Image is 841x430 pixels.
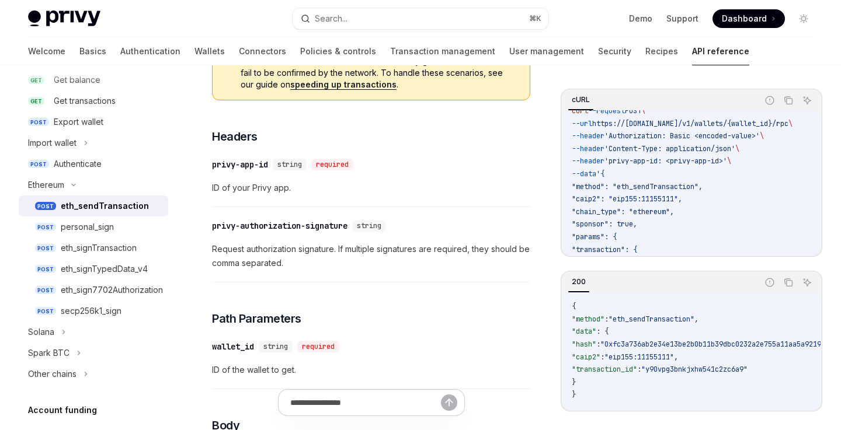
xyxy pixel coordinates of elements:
[588,106,625,116] span: --request
[35,202,56,211] span: POST
[120,37,180,65] a: Authentication
[390,37,495,65] a: Transaction management
[509,37,584,65] a: User management
[28,97,44,106] span: GET
[735,144,739,153] span: \
[293,8,548,29] button: Search...⌘K
[28,37,65,65] a: Welcome
[19,195,168,216] a: POSTeth_sendTransaction
[604,131,760,141] span: 'Authorization: Basic <encoded-value>'
[19,300,168,321] a: POSTsecp256k1_sign
[641,106,645,116] span: \
[61,262,148,276] div: eth_signTypedData_v4
[28,136,77,150] div: Import wallet
[212,220,347,232] div: privy-authorization-signature
[529,14,541,23] span: ⌘ K
[572,156,604,166] span: --header
[596,327,609,336] span: : {
[19,237,168,258] a: POSTeth_signTransaction
[572,314,604,324] span: "method"
[241,44,518,90] span: A successful response indicates that the transaction has been broadcasted to the network. Transac...
[79,37,106,65] a: Basics
[212,242,530,270] span: Request authorization signature. If multiple signatures are required, they should be comma separa...
[781,275,796,290] button: Copy the contents from the code block
[604,314,609,324] span: :
[600,352,604,362] span: :
[357,221,381,230] span: string
[441,394,457,411] button: Send message
[300,37,376,65] a: Policies & controls
[28,160,49,169] span: POST
[35,307,56,316] span: POST
[572,327,596,336] span: "data"
[572,119,592,128] span: --url
[694,314,698,324] span: ,
[762,93,777,108] button: Report incorrect code
[290,79,397,90] a: speeding up transactions
[625,106,641,116] span: POST
[28,325,54,339] div: Solana
[61,304,121,318] div: secp256k1_sign
[61,220,114,234] div: personal_sign
[596,340,600,349] span: :
[572,144,604,153] span: --header
[28,367,77,381] div: Other chains
[61,283,163,297] div: eth_sign7702Authorization
[572,207,674,216] span: "chain_type": "ethereum",
[311,159,353,170] div: required
[722,13,767,25] span: Dashboard
[572,352,600,362] span: "caip2"
[713,9,785,28] a: Dashboard
[760,131,764,141] span: \
[297,341,339,352] div: required
[604,144,735,153] span: 'Content-Type: application/json'
[572,169,596,179] span: --data
[641,365,748,374] span: "y90vpg3bnkjxhw541c2zc6a9"
[727,156,731,166] span: \
[568,275,589,289] div: 200
[637,365,641,374] span: :
[19,279,168,300] a: POSTeth_sign7702Authorization
[19,153,168,174] a: POSTAuthenticate
[35,244,56,253] span: POST
[54,115,103,129] div: Export wallet
[572,302,576,311] span: {
[212,341,254,352] div: wallet_id
[781,93,796,108] button: Copy the contents from the code block
[572,340,596,349] span: "hash"
[666,13,698,25] a: Support
[794,9,813,28] button: Toggle dark mode
[572,232,617,242] span: "params": {
[19,258,168,279] a: POSTeth_signTypedData_v4
[212,310,301,327] span: Path Parameters
[596,169,604,179] span: '{
[54,94,116,108] div: Get transactions
[572,131,604,141] span: --header
[19,90,168,111] a: GETGet transactions
[800,93,815,108] button: Ask AI
[212,128,258,145] span: Headers
[604,156,727,166] span: 'privy-app-id: <privy-app-id>'
[194,37,225,65] a: Wallets
[598,37,631,65] a: Security
[572,245,637,254] span: "transaction": {
[28,346,69,360] div: Spark BTC
[572,219,637,229] span: "sponsor": true,
[19,216,168,237] a: POSTpersonal_sign
[762,275,777,290] button: Report incorrect code
[263,342,288,351] span: string
[212,181,530,195] span: ID of your Privy app.
[692,37,749,65] a: API reference
[674,352,678,362] span: ,
[35,286,56,295] span: POST
[788,119,793,128] span: \
[61,241,137,255] div: eth_signTransaction
[645,37,678,65] a: Recipes
[568,93,593,107] div: cURL
[35,223,56,232] span: POST
[572,390,576,399] span: }
[572,365,637,374] span: "transaction_id"
[35,265,56,274] span: POST
[212,159,268,170] div: privy-app-id
[572,106,588,116] span: curl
